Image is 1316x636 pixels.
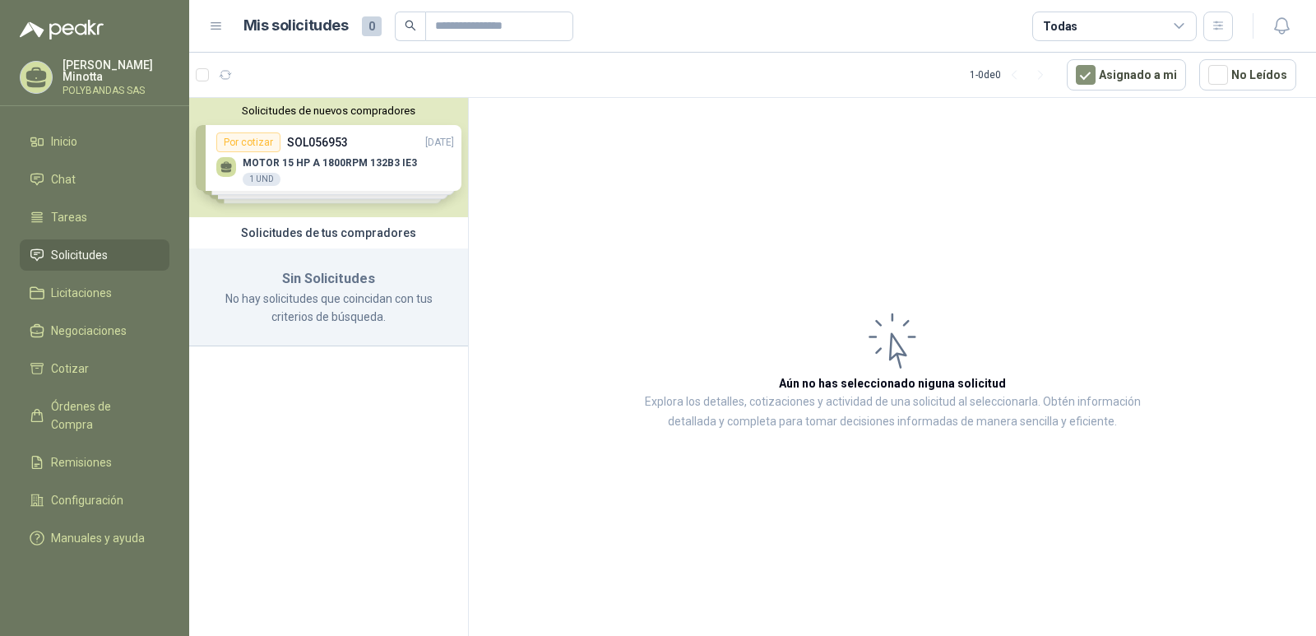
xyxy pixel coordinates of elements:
a: Órdenes de Compra [20,391,169,440]
p: [PERSON_NAME] Minotta [63,59,169,82]
div: Solicitudes de tus compradores [189,217,468,248]
h3: Sin Solicitudes [209,268,448,290]
span: Inicio [51,132,77,151]
div: Todas [1043,17,1077,35]
a: Remisiones [20,447,169,478]
span: Chat [51,170,76,188]
a: Tareas [20,202,169,233]
h1: Mis solicitudes [243,14,349,38]
span: Configuración [51,491,123,509]
a: Configuración [20,485,169,516]
span: Remisiones [51,453,112,471]
span: Solicitudes [51,246,108,264]
span: 0 [362,16,382,36]
span: Licitaciones [51,284,112,302]
div: 1 - 0 de 0 [970,62,1054,88]
p: POLYBANDAS SAS [63,86,169,95]
h3: Aún no has seleccionado niguna solicitud [779,374,1006,392]
span: Órdenes de Compra [51,397,154,434]
p: No hay solicitudes que coincidan con tus criterios de búsqueda. [209,290,448,326]
a: Solicitudes [20,239,169,271]
img: Logo peakr [20,20,104,39]
div: Solicitudes de nuevos compradoresPor cotizarSOL056953[DATE] MOTOR 15 HP A 1800RPM 132B3 IE31 UNDP... [189,98,468,217]
a: Negociaciones [20,315,169,346]
a: Cotizar [20,353,169,384]
span: Cotizar [51,360,89,378]
button: Solicitudes de nuevos compradores [196,104,461,117]
span: search [405,20,416,31]
span: Manuales y ayuda [51,529,145,547]
span: Negociaciones [51,322,127,340]
button: No Leídos [1199,59,1296,91]
a: Chat [20,164,169,195]
p: Explora los detalles, cotizaciones y actividad de una solicitud al seleccionarla. Obtén informaci... [633,392,1151,432]
a: Inicio [20,126,169,157]
button: Asignado a mi [1067,59,1186,91]
a: Manuales y ayuda [20,522,169,554]
span: Tareas [51,208,87,226]
a: Licitaciones [20,277,169,309]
